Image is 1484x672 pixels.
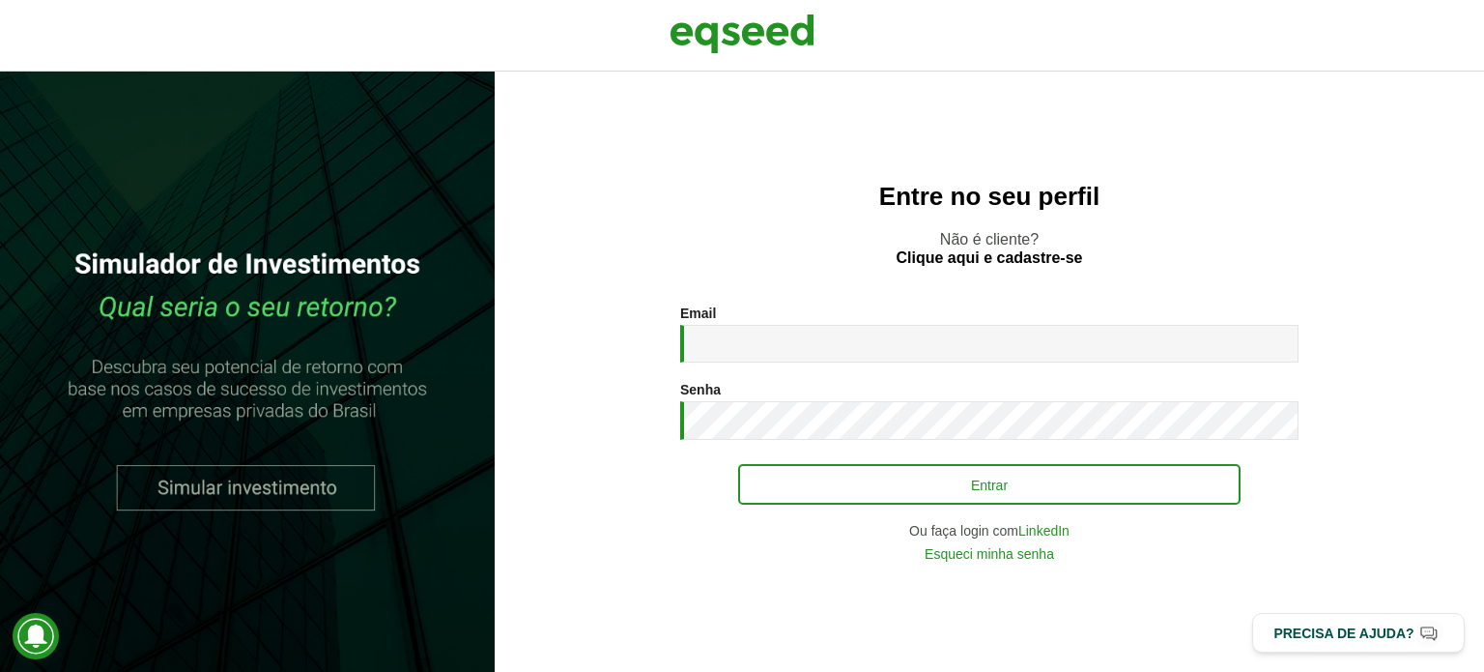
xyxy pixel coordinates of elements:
[680,383,721,396] label: Senha
[897,250,1083,266] a: Clique aqui e cadastre-se
[533,183,1445,211] h2: Entre no seu perfil
[925,547,1054,561] a: Esqueci minha senha
[680,307,716,320] label: Email
[738,464,1241,505] button: Entrar
[533,230,1445,267] p: Não é cliente?
[1018,524,1070,538] a: LinkedIn
[670,10,814,58] img: EqSeed Logo
[680,524,1298,538] div: Ou faça login com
